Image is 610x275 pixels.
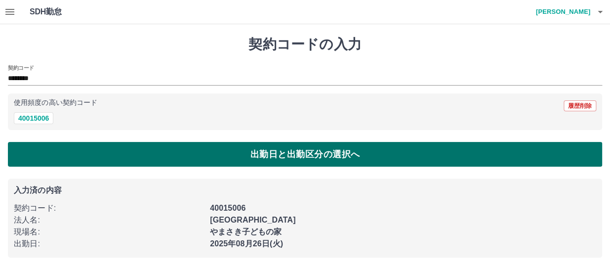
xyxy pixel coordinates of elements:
p: 入力済の内容 [14,186,596,194]
p: 法人名 : [14,214,204,226]
b: 40015006 [210,204,245,212]
b: 2025年08月26日(火) [210,239,283,248]
button: 出勤日と出勤区分の選択へ [8,142,602,167]
p: 現場名 : [14,226,204,238]
p: 契約コード : [14,202,204,214]
h2: 契約コード [8,64,34,72]
b: [GEOGRAPHIC_DATA] [210,216,296,224]
p: 出勤日 : [14,238,204,250]
p: 使用頻度の高い契約コード [14,99,97,106]
h1: 契約コードの入力 [8,36,602,53]
button: 履歴削除 [564,100,596,111]
button: 40015006 [14,112,53,124]
b: やまさき子どもの家 [210,228,282,236]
